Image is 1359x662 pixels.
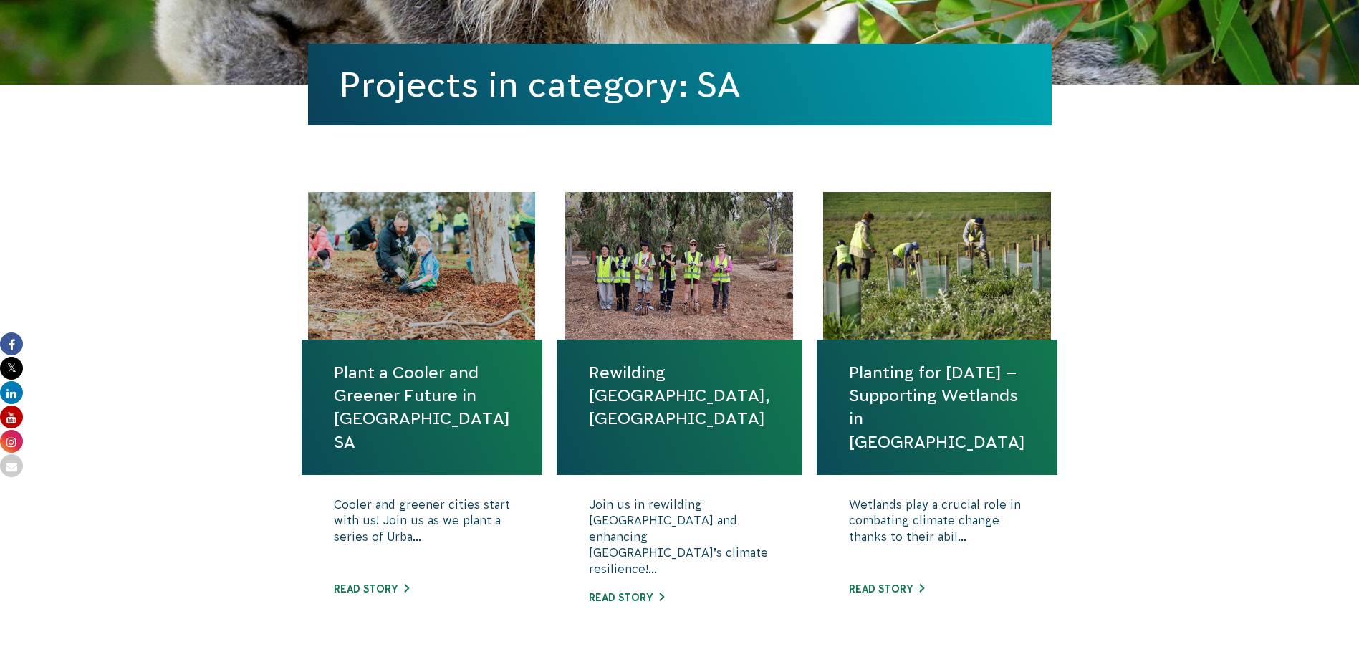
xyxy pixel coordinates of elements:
a: Rewilding [GEOGRAPHIC_DATA], [GEOGRAPHIC_DATA] [589,361,770,431]
p: Cooler and greener cities start with us! Join us as we plant a series of Urba... [334,496,510,568]
p: Wetlands play a crucial role in combating climate change thanks to their abil... [849,496,1025,568]
a: Read story [334,583,409,595]
a: Plant a Cooler and Greener Future in [GEOGRAPHIC_DATA] SA [334,361,510,454]
a: Read story [849,583,924,595]
p: Join us in rewilding [GEOGRAPHIC_DATA] and enhancing [GEOGRAPHIC_DATA]’s climate resilience!... [589,496,770,577]
a: Read story [589,592,664,603]
a: Planting for [DATE] – Supporting Wetlands in [GEOGRAPHIC_DATA] [849,361,1025,454]
h1: Projects in category: SA [340,65,1020,104]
